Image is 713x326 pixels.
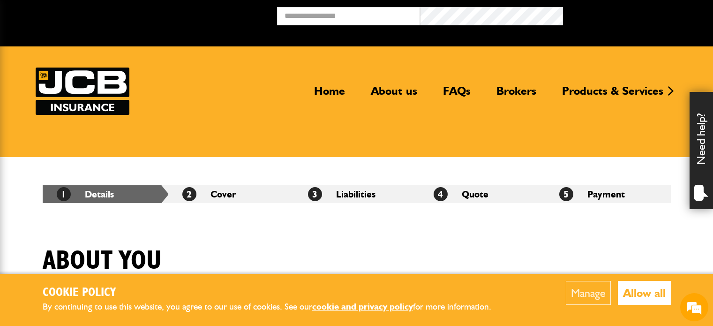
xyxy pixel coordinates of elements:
[43,286,507,300] h2: Cookie Policy
[566,281,611,305] button: Manage
[36,68,129,115] img: JCB Insurance Services logo
[43,300,507,314] p: By continuing to use this website, you agree to our use of cookies. See our for more information.
[307,84,352,106] a: Home
[690,92,713,209] div: Need help?
[545,185,671,203] li: Payment
[308,187,322,201] span: 3
[555,84,670,106] a: Products & Services
[182,187,196,201] span: 2
[563,7,706,22] button: Broker Login
[420,185,545,203] li: Quote
[434,187,448,201] span: 4
[294,185,420,203] li: Liabilities
[559,187,573,201] span: 5
[43,185,168,203] li: Details
[489,84,543,106] a: Brokers
[168,185,294,203] li: Cover
[364,84,424,106] a: About us
[436,84,478,106] a: FAQs
[618,281,671,305] button: Allow all
[36,68,129,115] a: JCB Insurance Services
[57,187,71,201] span: 1
[312,301,413,312] a: cookie and privacy policy
[43,245,162,277] h1: About you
